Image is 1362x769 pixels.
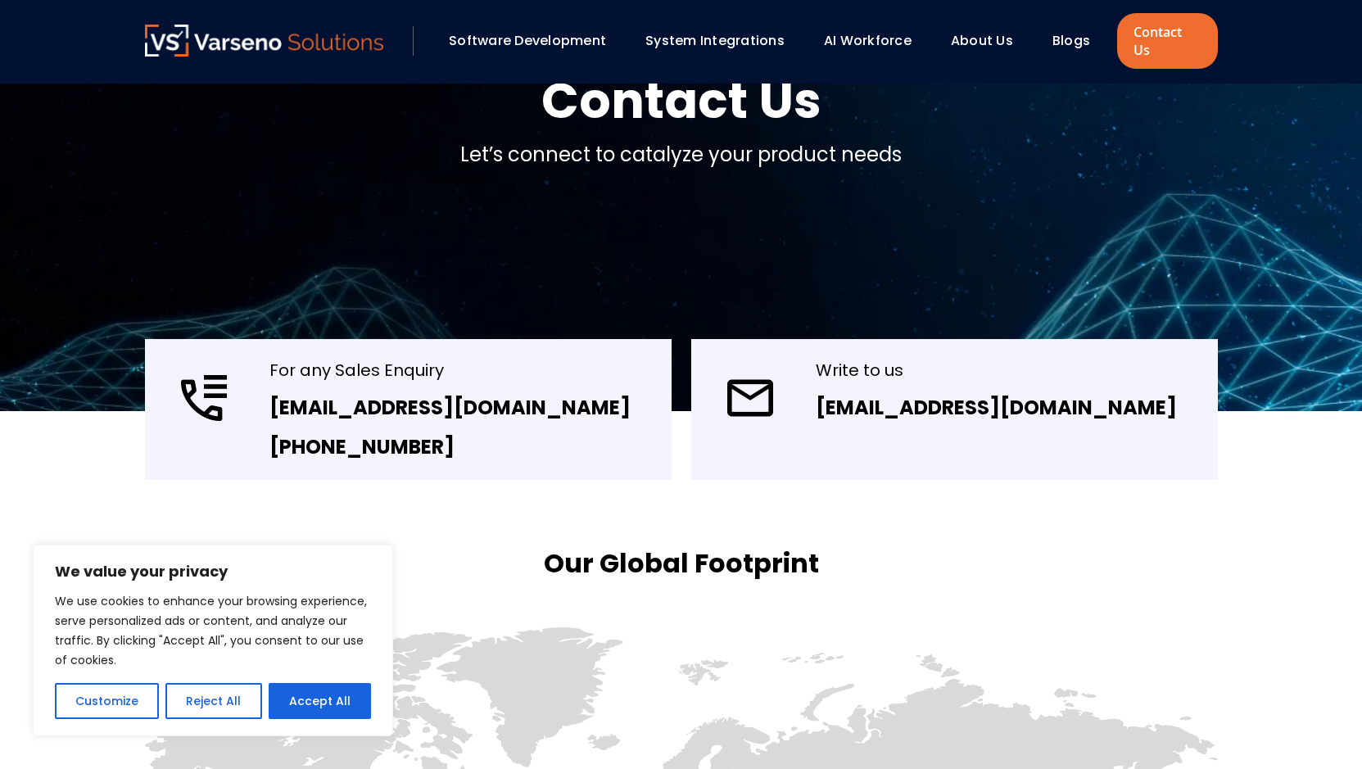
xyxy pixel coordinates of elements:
p: Let’s connect to catalyze your product needs [460,140,902,170]
div: Blogs [1044,27,1113,55]
a: [EMAIL_ADDRESS][DOMAIN_NAME] [816,394,1177,421]
h1: Contact Us [541,68,821,133]
p: We use cookies to enhance your browsing experience, serve personalized ads or content, and analyz... [55,591,371,670]
div: AI Workforce [816,27,934,55]
a: System Integrations [645,31,785,50]
a: [EMAIL_ADDRESS][DOMAIN_NAME] [269,394,631,421]
button: Reject All [165,683,261,719]
button: Accept All [269,683,371,719]
p: We value your privacy [55,562,371,581]
div: About Us [943,27,1036,55]
a: About Us [951,31,1013,50]
a: Blogs [1052,31,1090,50]
a: [PHONE_NUMBER] [269,433,455,460]
div: Software Development [441,27,629,55]
div: Write to us [816,359,1177,382]
img: Varseno Solutions – Product Engineering & IT Services [145,25,384,57]
a: AI Workforce [824,31,912,50]
div: For any Sales Enquiry [269,359,631,382]
a: Software Development [449,31,606,50]
h2: Our Global Footprint [544,545,819,581]
a: Contact Us [1117,13,1217,69]
div: System Integrations [637,27,808,55]
button: Customize [55,683,159,719]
